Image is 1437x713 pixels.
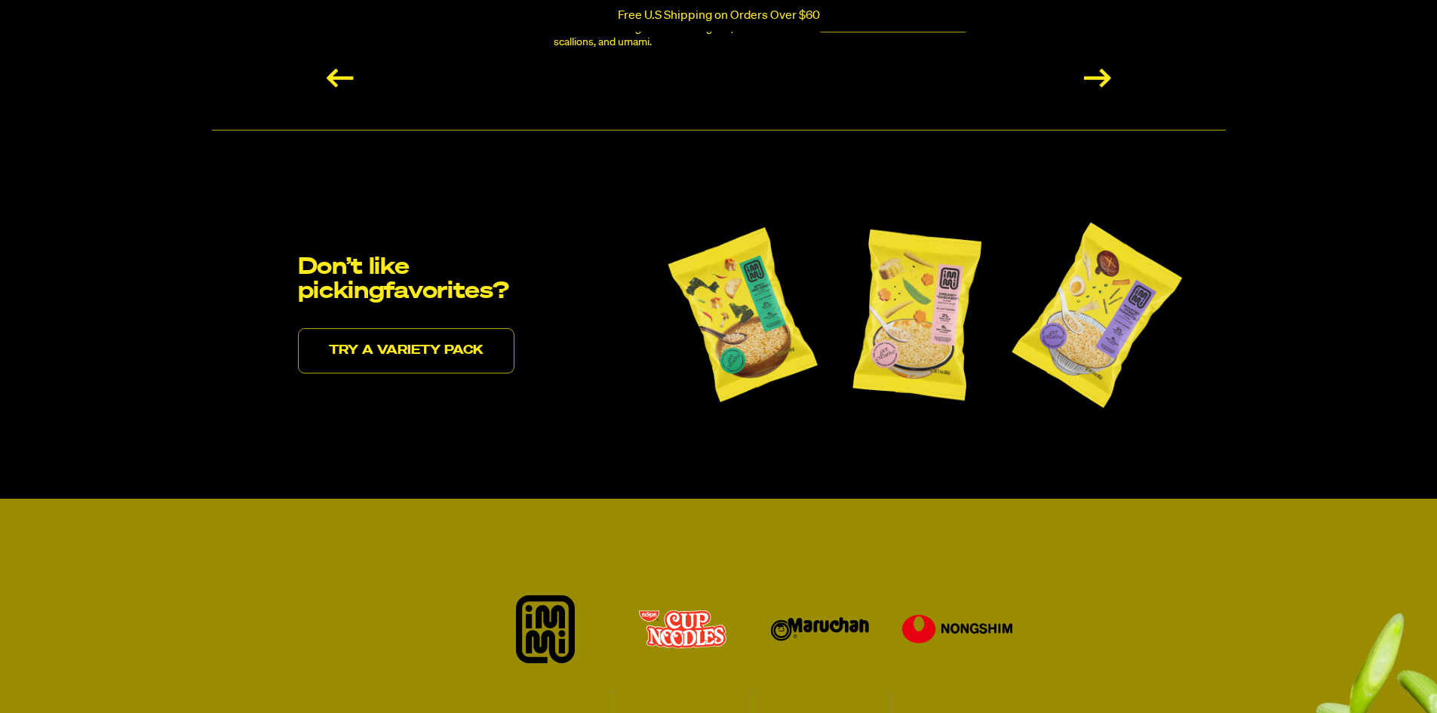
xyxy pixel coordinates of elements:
a: Try a variety pack [298,328,514,373]
div: Previous slide [327,69,354,88]
img: Nongshim [902,615,1012,644]
img: immi [516,595,575,663]
p: Free U.S Shipping on Orders Over $60 [618,9,820,23]
img: immi Creamy Chicken [841,207,993,419]
h2: Don’t like picking favorites? [298,256,539,304]
img: Maruchan [771,617,869,641]
img: Cup Noodles [639,610,726,649]
div: Next slide [1084,69,1111,88]
img: immi Spicy Red Miso [656,209,829,420]
img: immi Roasted Pork Tonkotsu [1006,209,1188,420]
